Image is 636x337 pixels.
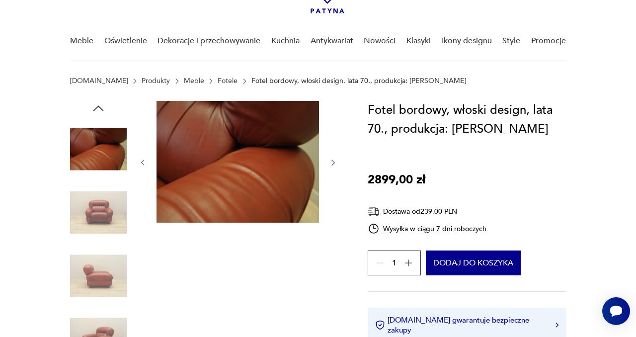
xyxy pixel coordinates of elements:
img: Zdjęcie produktu Fotel bordowy, włoski design, lata 70., produkcja: Włochy [70,121,127,177]
img: Zdjęcie produktu Fotel bordowy, włoski design, lata 70., produkcja: Włochy [157,101,319,223]
div: Dostawa od 239,00 PLN [368,205,487,218]
a: [DOMAIN_NAME] [70,77,128,85]
a: Style [502,22,520,60]
h1: Fotel bordowy, włoski design, lata 70., produkcja: [PERSON_NAME] [368,101,566,139]
a: Klasyki [406,22,431,60]
a: Nowości [364,22,396,60]
span: 1 [392,260,397,266]
img: Zdjęcie produktu Fotel bordowy, włoski design, lata 70., produkcja: Włochy [70,248,127,304]
button: [DOMAIN_NAME] gwarantuje bezpieczne zakupy [375,315,558,335]
p: 2899,00 zł [368,170,425,189]
div: Wysyłka w ciągu 7 dni roboczych [368,223,487,235]
img: Ikona dostawy [368,205,380,218]
p: Fotel bordowy, włoski design, lata 70., produkcja: [PERSON_NAME] [251,77,467,85]
iframe: Smartsupp widget button [602,297,630,325]
a: Antykwariat [311,22,353,60]
img: Ikona strzałki w prawo [556,323,558,328]
button: Dodaj do koszyka [426,251,521,275]
a: Ikony designu [442,22,492,60]
a: Dekoracje i przechowywanie [158,22,260,60]
a: Kuchnia [271,22,300,60]
a: Produkty [142,77,170,85]
img: Ikona certyfikatu [375,320,385,330]
a: Promocje [531,22,566,60]
a: Meble [184,77,204,85]
a: Oświetlenie [104,22,147,60]
img: Zdjęcie produktu Fotel bordowy, włoski design, lata 70., produkcja: Włochy [70,184,127,241]
a: Meble [70,22,93,60]
a: Fotele [218,77,238,85]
